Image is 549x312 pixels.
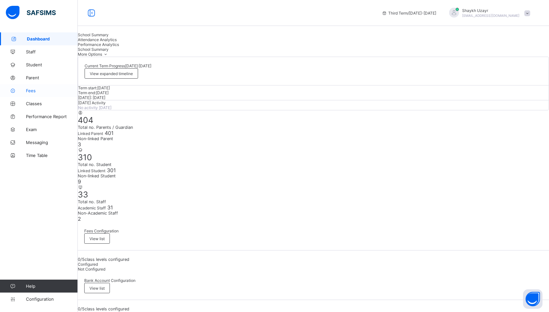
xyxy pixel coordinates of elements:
span: Term start: [DATE] [78,85,110,90]
span: 404 [78,115,93,125]
span: Time Table [26,153,78,158]
span: Linked Student [78,168,105,173]
span: Exam [26,127,78,132]
span: More Options [78,52,109,57]
span: View list [89,286,105,291]
span: Staff [26,49,78,54]
span: [EMAIL_ADDRESS][DOMAIN_NAME] [462,14,520,17]
span: Fees Configuration [84,228,119,233]
span: Academic Staff [78,206,106,210]
span: 3 [78,141,81,148]
span: session/term information [382,11,436,16]
span: No activity [DATE] [78,105,111,110]
span: Non-linked Student [78,173,549,178]
span: 310 [78,152,92,162]
span: Not Configured [78,267,105,272]
span: Bank Account Configuration [84,278,135,283]
span: Dashboard [27,36,78,41]
span: [DATE]: [DATE] [78,95,105,100]
span: Help [26,284,77,289]
span: Performance Report [26,114,78,119]
span: Configured [78,262,98,267]
span: View list [89,236,105,241]
span: Non-linked Parent [78,136,549,141]
span: 401 [103,130,113,136]
span: Parent [26,75,78,80]
span: Non-Academic Staff [78,211,549,216]
span: 0 / 5 class levels configured [78,257,129,262]
span: Attendance Analytics [78,37,117,42]
span: [DATE] Activity [78,100,106,105]
span: Fees [26,88,78,93]
span: Term end: [DATE] [78,90,109,95]
span: Performance Analytics [78,42,119,47]
span: 9 [78,178,81,185]
span: 31 [106,204,113,211]
img: safsims [6,6,56,19]
span: School Summary [78,47,109,52]
span: Messaging [26,140,78,145]
span: Current Term Progress [85,63,125,68]
span: 33 [78,190,88,199]
span: Shaykh Uzayr [462,8,520,13]
span: Total no. Staff [78,199,549,204]
span: 0 / 5 class levels configured [78,306,129,311]
button: Open asap [523,289,543,309]
span: Student [26,62,78,67]
span: 301 [105,167,116,173]
span: Total no. Parents / Guardian [78,125,549,130]
div: ShaykhUzayr [443,8,533,18]
span: [DATE]: [DATE] [125,63,151,68]
span: Configuration [26,296,77,302]
span: Linked Parent [78,131,103,136]
span: 2 [78,216,81,222]
span: Total no. Student [78,162,549,167]
span: Classes [26,101,78,106]
span: School Summary [78,32,109,37]
span: View expanded timeline [90,71,133,76]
